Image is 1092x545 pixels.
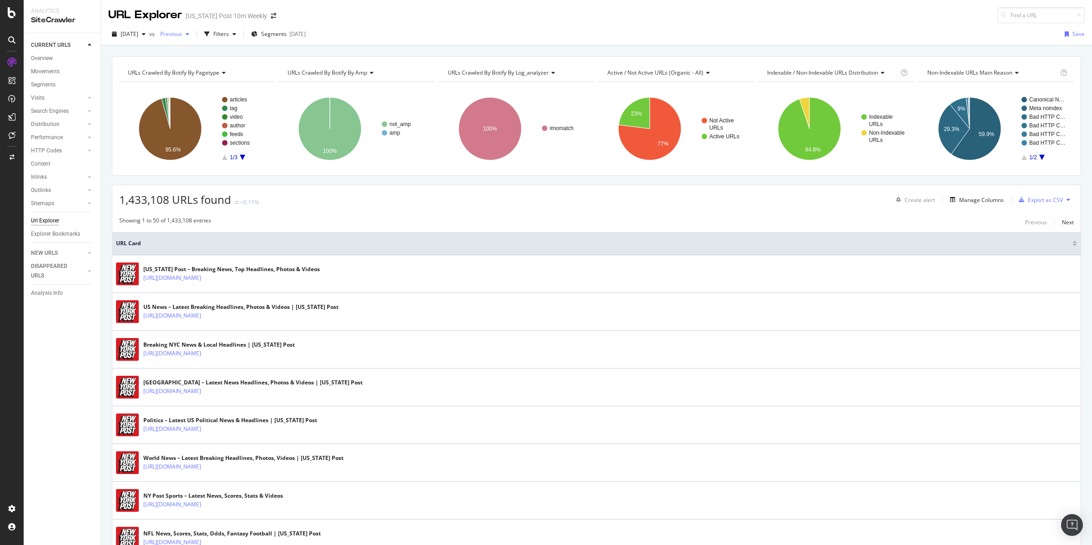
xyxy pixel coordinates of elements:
div: DISAPPEARED URLS [31,262,77,281]
h4: URLs Crawled By Botify By amp [286,66,426,80]
div: Politics – Latest US Political News & Headlines | [US_STATE] Post [143,416,317,424]
span: Indexable / Non-Indexable URLs distribution [767,69,878,76]
h4: Active / Not Active URLs [606,66,746,80]
text: #nomatch [550,125,574,131]
a: Overview [31,54,94,63]
span: URLs Crawled By Botify By amp [288,69,367,76]
svg: A chart. [279,89,434,168]
div: Open Intercom Messenger [1061,514,1083,536]
svg: A chart. [758,89,914,168]
text: URLs [709,125,723,131]
span: Active / Not Active URLs (organic - all) [607,69,703,76]
text: 100% [323,148,337,154]
div: [US_STATE] Post 10m Weekly [186,11,267,20]
div: Breaking NYC News & Local Headlines | [US_STATE] Post [143,341,295,349]
text: 23% [631,111,642,117]
div: SiteCrawler [31,15,93,25]
div: arrow-right-arrow-left [271,13,276,19]
text: not_amp [389,121,411,127]
input: Find a URL [997,7,1085,23]
text: 1/2 [1029,154,1037,161]
div: [GEOGRAPHIC_DATA] – Latest News Headlines, Photos & Videos | [US_STATE] Post [143,378,363,387]
div: Next [1062,218,1074,226]
button: Save [1061,27,1085,41]
a: DISAPPEARED URLS [31,262,85,281]
div: Segments [31,80,56,90]
span: Previous [157,30,182,38]
a: [URL][DOMAIN_NAME] [143,500,201,509]
a: Analysis Info [31,288,94,298]
div: Distribution [31,120,60,129]
div: Explorer Bookmarks [31,229,80,239]
div: Inlinks [31,172,47,182]
button: Export as CSV [1015,192,1063,207]
button: Create alert [892,192,935,207]
a: [URL][DOMAIN_NAME] [143,424,201,434]
text: 1/3 [230,154,238,161]
img: main image [116,489,139,512]
span: 1,433,108 URLs found [119,192,231,207]
img: main image [116,300,139,323]
div: NY Post Sports – Latest News, Scores, Stats & Videos [143,492,283,500]
div: Content [31,159,51,169]
text: 100% [483,126,497,132]
text: amp [389,130,400,136]
a: Performance [31,133,85,142]
div: Overview [31,54,53,63]
h4: URLs Crawled By Botify By pagetype [126,66,266,80]
div: Search Engines [31,106,69,116]
a: CURRENT URLS [31,40,85,50]
a: [URL][DOMAIN_NAME] [143,273,201,283]
div: Export as CSV [1028,196,1063,204]
button: Filters [201,27,240,41]
div: [DATE] [289,30,306,38]
text: video [230,114,243,120]
h4: Indexable / Non-Indexable URLs Distribution [765,66,898,80]
text: Not Active [709,117,734,124]
div: Save [1072,30,1085,38]
img: main image [116,376,139,399]
a: [URL][DOMAIN_NAME] [143,462,201,471]
svg: A chart. [919,89,1074,168]
svg: A chart. [599,89,754,168]
a: Url Explorer [31,216,94,226]
div: Filters [213,30,229,38]
text: 95.6% [165,146,181,153]
text: 59.9% [979,131,994,137]
text: Non-Indexable [869,130,905,136]
div: Outlinks [31,186,51,195]
div: Analytics [31,7,93,15]
text: Indexable [869,114,893,120]
div: Url Explorer [31,216,59,226]
div: +0.11% [240,198,259,206]
text: Active URLs [709,133,739,140]
button: Segments[DATE] [248,27,309,41]
div: US News – Latest Breaking Headlines, Photos & Videos | [US_STATE] Post [143,303,339,311]
div: [US_STATE] Post – Breaking News, Top Headlines, Photos & Videos [143,265,320,273]
img: main image [116,262,139,285]
a: [URL][DOMAIN_NAME] [143,349,201,358]
a: Sitemaps [31,199,85,208]
text: URLs [869,121,883,127]
text: Canonical N… [1029,96,1064,103]
div: World News – Latest Breaking Headlines, Photos, Videos | [US_STATE] Post [143,454,344,462]
div: NFL News, Scores, Stats, Odds, Fantasy Football | [US_STATE] Post [143,530,321,538]
text: 94.8% [805,146,821,153]
div: Manage Columns [959,196,1004,204]
div: CURRENT URLS [31,40,71,50]
button: Previous [1025,217,1047,227]
h4: Non-Indexable URLs Main Reason [925,66,1058,80]
a: Visits [31,93,85,103]
a: Content [31,159,94,169]
a: Distribution [31,120,85,129]
img: main image [116,451,139,474]
text: sections [230,140,250,146]
button: Previous [157,27,193,41]
div: Showing 1 to 50 of 1,433,108 entries [119,217,211,227]
text: Bad HTTP C… [1029,122,1066,129]
span: 2025 Aug. 12th [121,30,138,38]
div: Performance [31,133,63,142]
